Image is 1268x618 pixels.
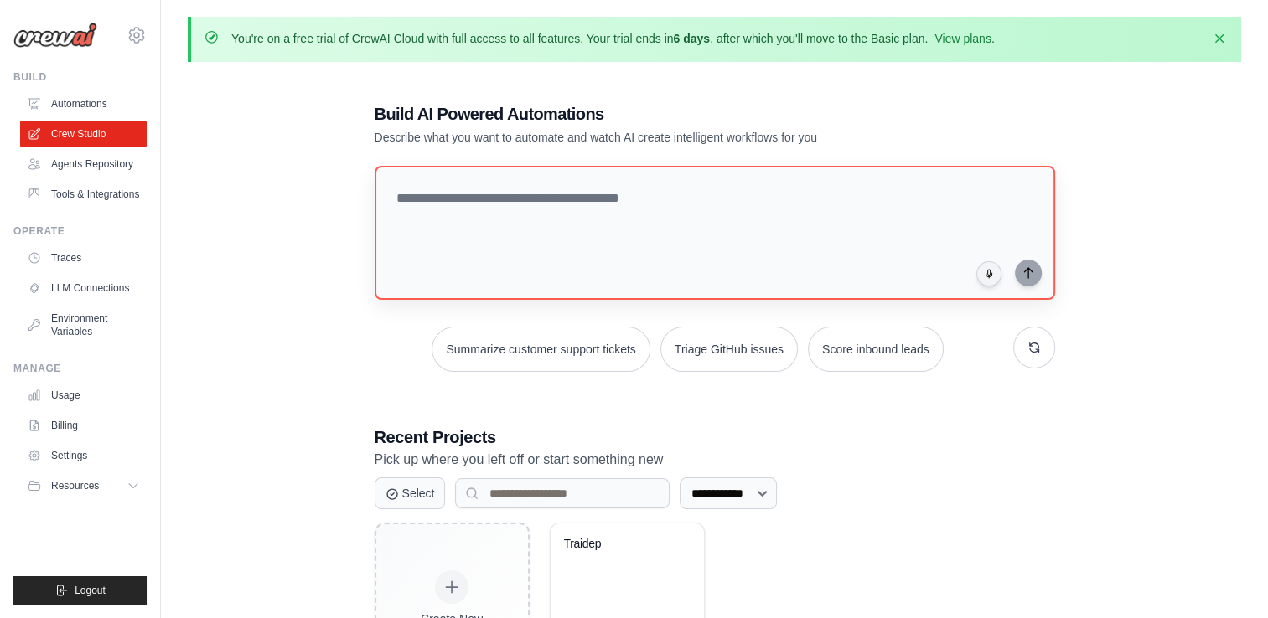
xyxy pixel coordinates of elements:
[13,224,147,238] div: Operate
[673,32,710,45] strong: 6 days
[13,70,147,84] div: Build
[976,261,1001,286] button: Click to speak your automation idea
[20,245,147,271] a: Traces
[564,537,665,552] div: Traidep
[51,479,99,492] span: Resources
[20,275,147,301] a: LLM Connections
[20,382,147,409] a: Usage
[20,181,147,208] a: Tools & Integrations
[375,129,938,146] p: Describe what you want to automate and watch AI create intelligent workflows for you
[375,425,1055,449] h3: Recent Projects
[808,327,944,372] button: Score inbound leads
[1013,327,1055,368] button: Get new suggestions
[375,102,938,126] h1: Build AI Powered Automations
[20,151,147,178] a: Agents Repository
[20,90,147,117] a: Automations
[432,327,650,372] button: Summarize customer support tickets
[75,584,106,597] span: Logout
[231,30,995,47] p: You're on a free trial of CrewAI Cloud with full access to all features. Your trial ends in , aft...
[20,121,147,147] a: Crew Studio
[20,472,147,499] button: Resources
[934,32,991,45] a: View plans
[375,449,1055,471] p: Pick up where you left off or start something new
[375,477,446,509] button: Select
[13,23,97,48] img: Logo
[20,412,147,439] a: Billing
[13,362,147,375] div: Manage
[13,576,147,605] button: Logout
[20,305,147,345] a: Environment Variables
[20,442,147,469] a: Settings
[660,327,798,372] button: Triage GitHub issues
